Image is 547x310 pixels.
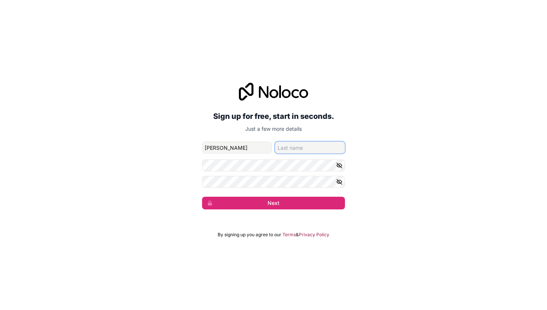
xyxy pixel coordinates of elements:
span: By signing up you agree to our [218,232,281,238]
button: Next [202,197,345,209]
span: & [296,232,299,238]
a: Terms [282,232,296,238]
input: Confirm password [202,176,345,188]
a: Privacy Policy [299,232,329,238]
h2: Sign up for free, start in seconds. [202,110,345,123]
p: Just a few more details [202,125,345,133]
input: family-name [275,142,345,154]
input: Password [202,159,345,171]
input: given-name [202,142,272,154]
